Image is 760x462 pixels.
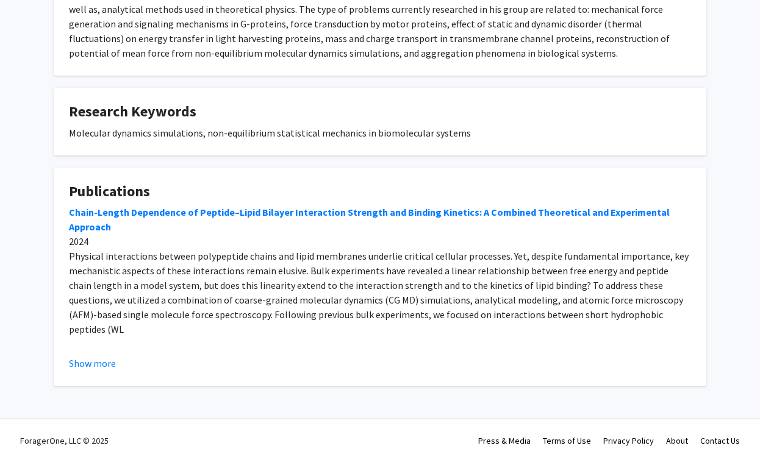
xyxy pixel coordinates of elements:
[69,206,670,233] a: Chain-Length Dependence of Peptide–Lipid Bilayer Interaction Strength and Binding Kinetics: A Com...
[20,419,109,462] div: ForagerOne, LLC © 2025
[478,435,531,446] a: Press & Media
[666,435,688,446] a: About
[603,435,654,446] a: Privacy Policy
[69,356,116,371] button: Show more
[543,435,591,446] a: Terms of Use
[700,435,740,446] a: Contact Us
[69,103,691,121] h4: Research Keywords
[9,407,52,453] iframe: Chat
[69,183,691,201] h4: Publications
[69,126,691,140] div: Molecular dynamics simulations, non-equilibrium statistical mechanics in biomolecular systems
